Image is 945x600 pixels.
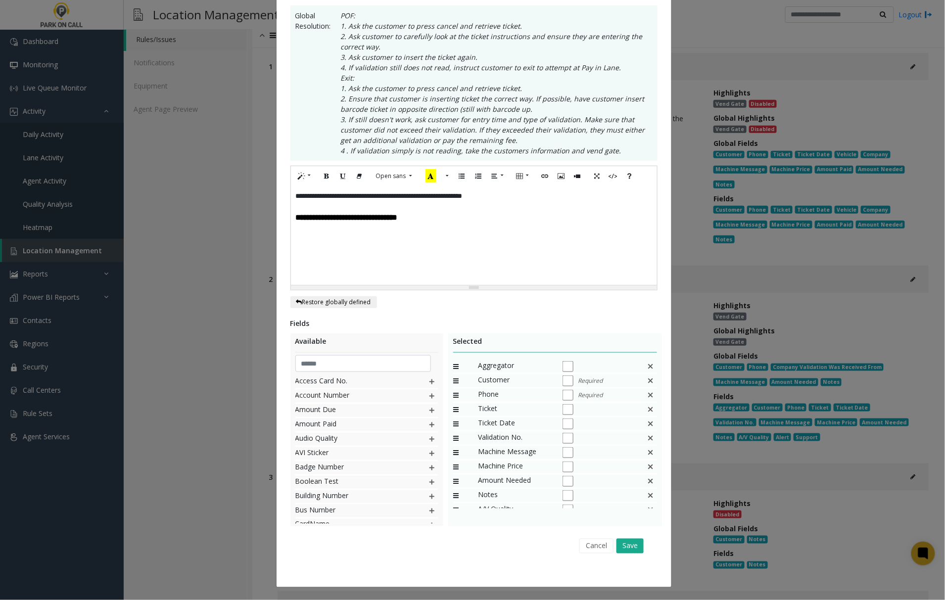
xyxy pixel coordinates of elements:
[647,360,655,373] img: false
[454,169,471,184] button: Unordered list (CTRL+SHIFT+NUM7)
[647,417,655,430] img: false
[295,336,438,353] div: Available
[486,169,509,184] button: Paragraph
[295,519,408,532] span: CardName
[589,169,606,184] button: Full Screen
[335,169,352,184] button: Underline (CTRL+U)
[478,403,552,416] span: Ticket
[647,461,655,473] img: false
[293,169,316,184] button: Style
[428,447,436,460] img: plusIcon.svg
[478,446,552,459] span: Machine Message
[569,169,586,184] button: Video
[605,169,622,184] button: Code View
[647,504,655,516] img: This is a default field and cannot be deleted.
[478,489,552,502] span: Notes
[331,10,653,156] p: POF: 1. Ask the customer to press cancel and retrieve ticket. 2. Ask customer to carefully look a...
[295,375,408,388] span: Access Card No.
[428,375,436,388] img: plusIcon.svg
[478,360,552,373] span: Aggregator
[371,169,418,184] button: Font Family
[420,169,442,184] button: Recent Color
[478,475,552,488] span: Amount Needed
[647,389,655,402] img: false
[453,336,658,353] div: Selected
[290,318,658,328] div: Fields
[647,489,655,502] img: This is a default field and cannot be deleted.
[428,519,436,532] img: plusIcon.svg
[428,404,436,417] img: plusIcon.svg
[351,169,368,184] button: Remove Font Style (CTRL+\)
[478,389,552,402] span: Phone
[428,505,436,517] img: plusIcon.svg
[470,169,487,184] button: Ordered list (CTRL+SHIFT+NUM8)
[647,475,655,488] img: false
[295,505,408,517] span: Bus Number
[295,404,408,417] span: Amount Due
[441,169,451,184] button: More Color
[295,390,408,403] span: Account Number
[376,172,406,180] span: Open sans
[428,462,436,474] img: plusIcon.svg
[578,376,603,385] span: Required
[647,446,655,459] img: false
[647,403,655,416] img: false
[291,285,657,290] div: Resize
[478,504,552,516] span: A/V Quality
[428,490,436,503] img: plusIcon.svg
[295,462,408,474] span: Badge Number
[578,391,603,400] span: Required
[621,169,638,184] button: Help
[295,476,408,489] span: Boolean Test
[647,432,655,445] img: false
[295,447,408,460] span: AVI Sticker
[295,418,408,431] span: Amount Paid
[428,476,436,489] img: plusIcon.svg
[295,10,331,156] span: Global Resolution:
[478,432,552,445] span: Validation No.
[537,169,554,184] button: Link (CTRL+K)
[478,417,552,430] span: Ticket Date
[512,169,534,184] button: Table
[295,433,408,446] span: Audio Quality
[647,374,655,387] img: false
[579,539,614,554] button: Cancel
[295,490,408,503] span: Building Number
[428,433,436,446] img: plusIcon.svg
[319,169,335,184] button: Bold (CTRL+B)
[553,169,570,184] button: Picture
[290,296,377,308] button: Restore globally defined
[478,374,552,387] span: Customer
[428,390,436,403] img: plusIcon.svg
[478,461,552,473] span: Machine Price
[616,539,644,554] button: Save
[428,418,436,431] img: plusIcon.svg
